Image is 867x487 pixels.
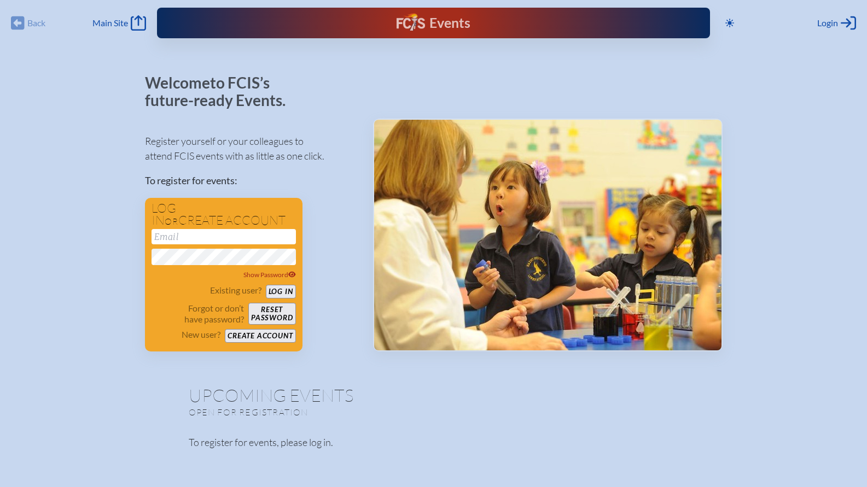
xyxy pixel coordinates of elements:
[145,134,356,163] p: Register yourself or your colleagues to attend FCIS events with as little as one click.
[243,271,296,279] span: Show Password
[817,17,838,28] span: Login
[225,329,295,343] button: Create account
[145,74,298,109] p: Welcome to FCIS’s future-ready Events.
[189,435,679,450] p: To register for events, please log in.
[189,386,679,404] h1: Upcoming Events
[152,303,245,325] p: Forgot or don’t have password?
[92,17,128,28] span: Main Site
[374,120,721,350] img: Events
[248,303,295,325] button: Resetpassword
[152,229,296,244] input: Email
[152,202,296,227] h1: Log in create account
[266,285,296,298] button: Log in
[210,285,261,296] p: Existing user?
[145,173,356,188] p: To register for events:
[165,216,178,227] span: or
[189,407,478,418] p: Open for registration
[92,15,146,31] a: Main Site
[182,329,220,340] p: New user?
[313,13,554,33] div: FCIS Events — Future ready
